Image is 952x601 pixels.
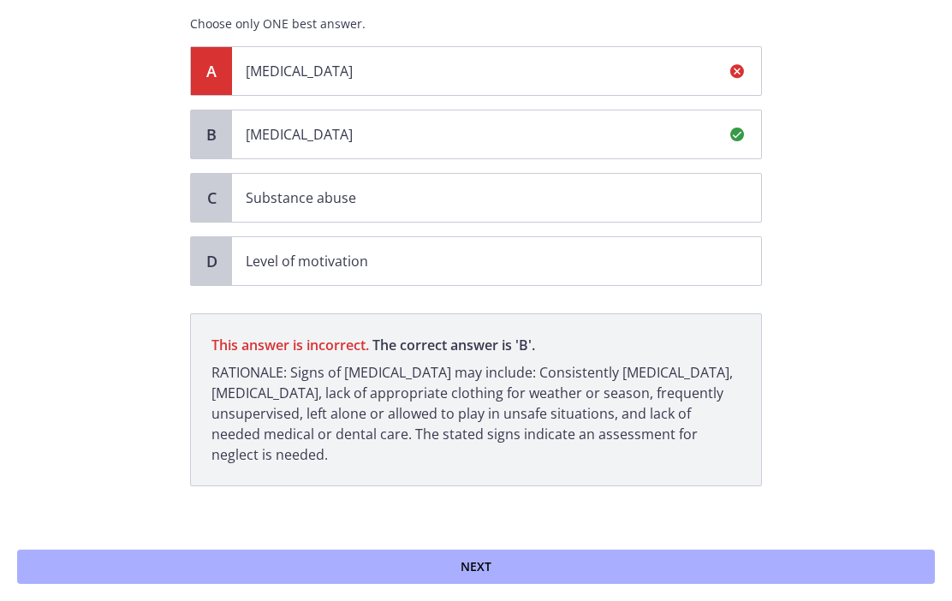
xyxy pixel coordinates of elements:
[201,187,222,208] span: C
[201,124,222,145] span: B
[246,187,713,208] p: Substance abuse
[211,362,741,465] p: RATIONALE: Signs of [MEDICAL_DATA] may include: Consistently [MEDICAL_DATA], [MEDICAL_DATA], lack...
[246,124,713,145] p: [MEDICAL_DATA]
[246,61,713,81] p: [MEDICAL_DATA]
[17,550,935,584] button: Next
[515,336,535,354] span: ' B '
[246,251,713,271] p: Level of motivation
[211,335,741,355] span: The correct answer is
[190,15,762,33] p: Choose only ONE best answer.
[461,556,491,577] span: Next
[211,336,369,354] span: This answer is incorrect.
[201,251,222,271] span: D
[201,61,222,81] span: A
